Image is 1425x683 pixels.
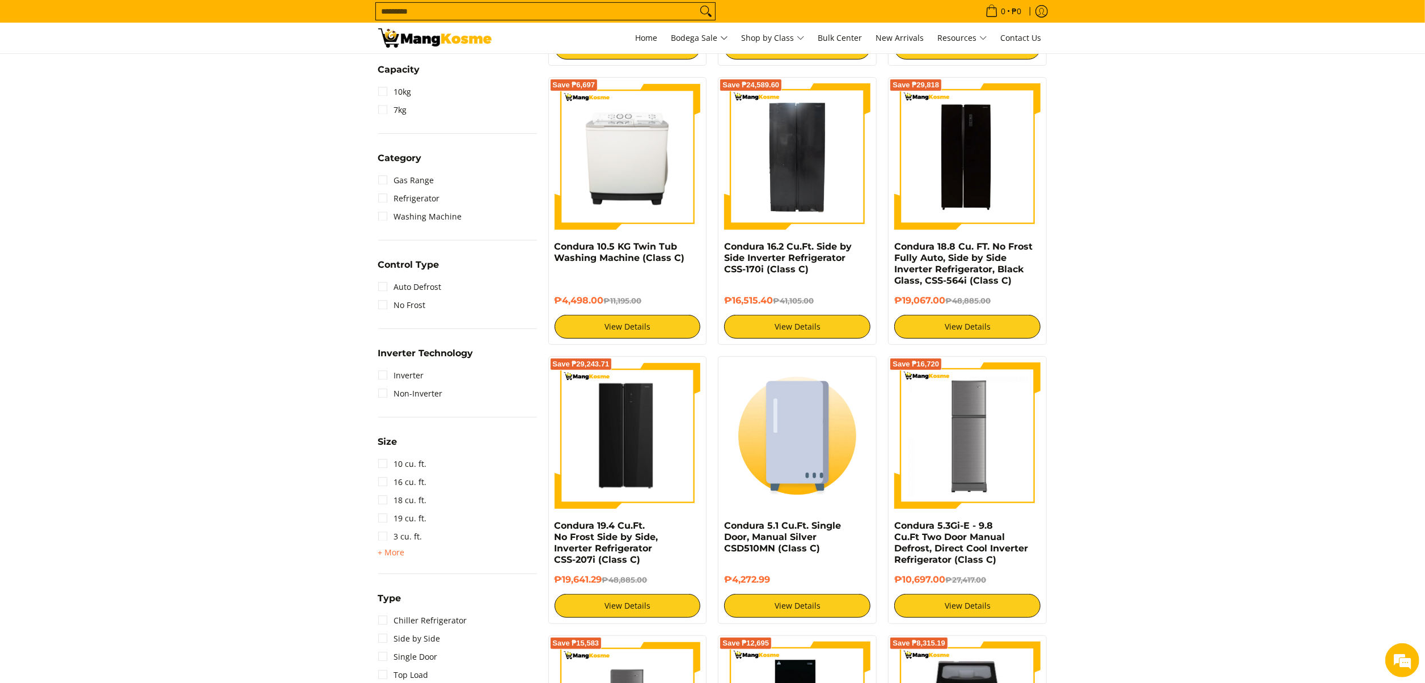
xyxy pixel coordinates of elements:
[555,295,701,306] h6: ₱4,498.00
[894,295,1041,306] h6: ₱19,067.00
[378,594,401,603] span: Type
[378,296,426,314] a: No Frost
[893,82,939,88] span: Save ₱29,818
[894,315,1041,339] a: View Details
[724,594,870,618] a: View Details
[938,31,987,45] span: Resources
[894,520,1028,565] a: Condura 5.3Gi-E - 9.8 Cu.Ft Two Door Manual Defrost, Direct Cool Inverter Refrigerator (Class C)
[378,28,492,48] img: Class C Home &amp; Business Appliances: Up to 70% Off l Mang Kosme
[818,32,862,43] span: Bulk Center
[813,23,868,53] a: Bulk Center
[894,241,1033,286] a: Condura 18.8 Cu. FT. No Frost Fully Auto, Side by Side Inverter Refrigerator, Black Glass, CSS-56...
[1010,7,1024,15] span: ₱0
[378,366,424,385] a: Inverter
[630,23,663,53] a: Home
[1001,32,1042,43] span: Contact Us
[1000,7,1008,15] span: 0
[724,315,870,339] a: View Details
[378,612,467,630] a: Chiller Refrigerator
[378,437,398,446] span: Size
[378,349,473,358] span: Inverter Technology
[555,241,685,263] a: Condura 10.5 KG Twin Tub Washing Machine (Class C)
[555,594,701,618] a: View Details
[553,361,610,368] span: Save ₱29,243.71
[555,83,701,230] img: Condura 10.5 KG Twin Tub Washing Machine (Class C)
[724,83,870,230] img: Condura 16.2 Cu.Ft. Side by Side Inverter Refrigerator CSS-170i (Class C)
[378,548,405,557] span: + More
[378,349,473,366] summary: Open
[736,23,810,53] a: Shop by Class
[932,23,993,53] a: Resources
[378,509,427,528] a: 19 cu. ft.
[724,362,870,509] img: Condura 5.1 Cu.Ft. Single Door, Manual Silver CSD510MN (Class C)
[876,32,924,43] span: New Arrivals
[894,362,1041,509] img: Condura 5.3Gi-E - 9.8 Cu.Ft Two Door Manual Defrost, Direct Cool Inverter Refrigerator (Class C)
[378,154,422,171] summary: Open
[378,278,442,296] a: Auto Defrost
[378,83,412,101] a: 10kg
[666,23,734,53] a: Bodega Sale
[378,546,405,559] summary: Open
[602,575,648,584] del: ₱48,885.00
[724,295,870,306] h6: ₱16,515.40
[378,473,427,491] a: 16 cu. ft.
[378,171,434,189] a: Gas Range
[378,437,398,455] summary: Open
[671,31,728,45] span: Bodega Sale
[945,296,991,305] del: ₱48,885.00
[724,520,841,554] a: Condura 5.1 Cu.Ft. Single Door, Manual Silver CSD510MN (Class C)
[742,31,805,45] span: Shop by Class
[378,594,401,612] summary: Open
[378,385,443,403] a: Non-Inverter
[894,574,1041,585] h6: ₱10,697.00
[378,208,462,226] a: Washing Machine
[378,189,440,208] a: Refrigerator
[724,574,870,585] h6: ₱4,272.99
[722,82,779,88] span: Save ₱24,589.60
[378,630,441,648] a: Side by Side
[697,3,715,20] button: Search
[894,83,1041,230] img: Condura 18.8 Cu. FT. No Frost Fully Auto, Side by Side Inverter Refrigerator, Black Glass, CSS-56...
[995,23,1047,53] a: Contact Us
[378,648,438,666] a: Single Door
[503,23,1047,53] nav: Main Menu
[722,640,769,647] span: Save ₱12,695
[982,5,1025,18] span: •
[378,65,420,83] summary: Open
[378,65,420,74] span: Capacity
[553,640,599,647] span: Save ₱15,583
[555,520,658,565] a: Condura 19.4 Cu.Ft. No Frost Side by Side, Inverter Refrigerator CSS-207i (Class C)
[555,362,701,509] img: Condura 19.4 Cu.Ft. No Frost Side by Side, Inverter Refrigerator CSS-207i (Class C)
[945,575,986,584] del: ₱27,417.00
[893,361,939,368] span: Save ₱16,720
[893,640,945,647] span: Save ₱8,315.19
[555,574,701,585] h6: ₱19,641.29
[378,260,439,278] summary: Open
[553,82,595,88] span: Save ₱6,697
[378,455,427,473] a: 10 cu. ft.
[378,491,427,509] a: 18 cu. ft.
[894,594,1041,618] a: View Details
[378,528,422,546] a: 3 cu. ft.
[378,260,439,269] span: Control Type
[378,101,407,119] a: 7kg
[555,315,701,339] a: View Details
[870,23,930,53] a: New Arrivals
[724,241,852,275] a: Condura 16.2 Cu.Ft. Side by Side Inverter Refrigerator CSS-170i (Class C)
[378,154,422,163] span: Category
[604,296,642,305] del: ₱11,195.00
[773,296,814,305] del: ₱41,105.00
[636,32,658,43] span: Home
